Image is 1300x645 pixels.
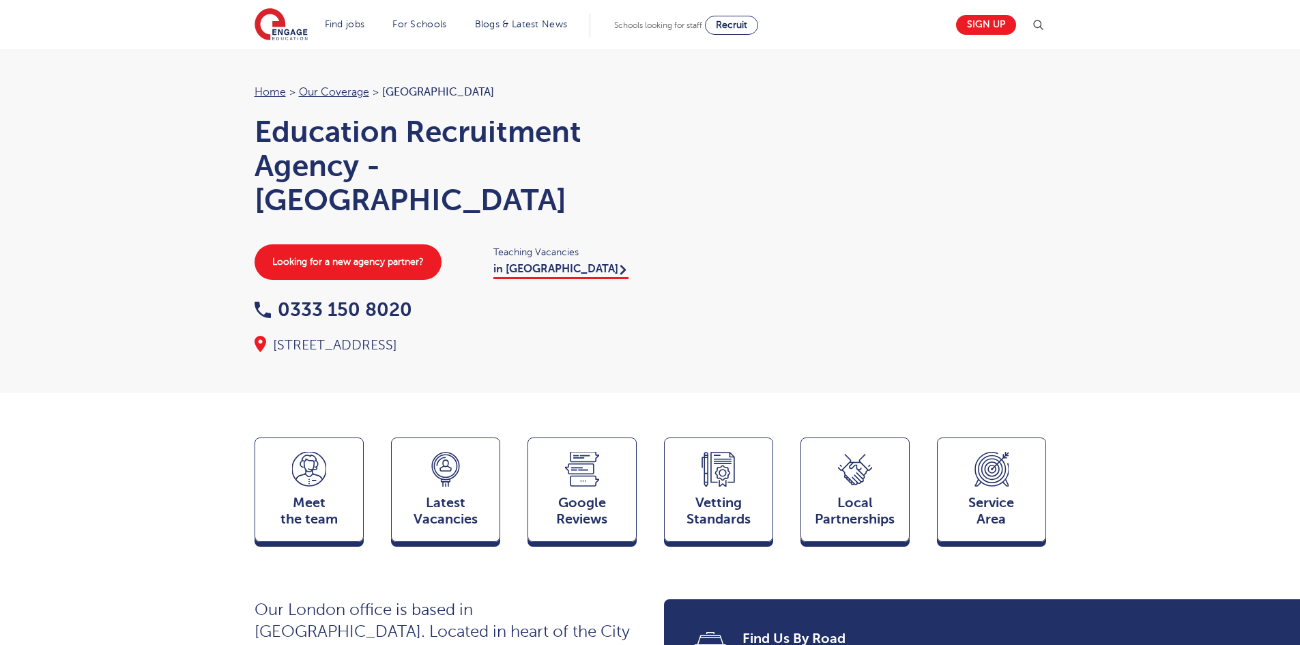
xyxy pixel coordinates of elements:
[528,438,637,548] a: GoogleReviews
[255,244,442,280] a: Looking for a new agency partner?
[671,495,766,528] span: Vetting Standards
[382,86,494,98] span: [GEOGRAPHIC_DATA]
[493,263,629,279] a: in [GEOGRAPHIC_DATA]
[255,83,637,101] nav: breadcrumb
[800,438,910,548] a: Local Partnerships
[716,20,747,30] span: Recruit
[399,495,493,528] span: Latest Vacancies
[255,438,364,548] a: Meetthe team
[255,299,412,320] a: 0333 150 8020
[956,15,1016,35] a: Sign up
[255,8,308,42] img: Engage Education
[392,19,446,29] a: For Schools
[705,16,758,35] a: Recruit
[475,19,568,29] a: Blogs & Latest News
[808,495,902,528] span: Local Partnerships
[614,20,702,30] span: Schools looking for staff
[262,495,356,528] span: Meet the team
[664,438,773,548] a: VettingStandards
[299,86,369,98] a: Our coverage
[373,86,379,98] span: >
[391,438,500,548] a: LatestVacancies
[325,19,365,29] a: Find jobs
[289,86,295,98] span: >
[255,115,637,217] h1: Education Recruitment Agency - [GEOGRAPHIC_DATA]
[255,336,637,355] div: [STREET_ADDRESS]
[493,244,637,260] span: Teaching Vacancies
[937,438,1046,548] a: ServiceArea
[535,495,629,528] span: Google Reviews
[255,86,286,98] a: Home
[944,495,1039,528] span: Service Area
